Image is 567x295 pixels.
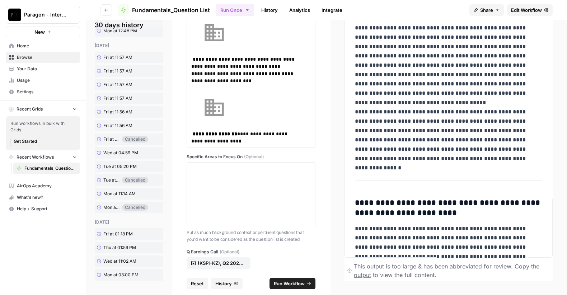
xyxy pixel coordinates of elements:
[17,43,77,49] span: Home
[95,242,148,253] a: Thu at 01:59 PM
[122,177,148,183] div: Cancelled
[469,4,504,16] button: Share
[6,75,80,86] a: Usage
[354,262,550,279] div: This output is too large & has been abbreviated for review. to view the full content.
[103,163,137,170] span: Tue at 05:20 PM
[103,272,139,278] span: Mon at 03:00 PM
[103,54,132,61] span: Fri at 11:57 AM
[95,175,122,186] a: Tue at 02:19 PM
[244,154,264,160] span: (Optional)
[95,106,148,118] a: Fri at 11:56 AM
[8,8,21,21] img: Paragon - Internal Usage Logo
[14,138,37,145] span: Get Started
[103,191,136,197] span: Mon at 11:14 AM
[10,120,76,133] span: Run workflows in bulk with Grids
[103,122,132,129] span: Fri at 11:56 AM
[17,106,43,112] span: Recent Grids
[17,183,77,189] span: AirOps Academy
[6,180,80,192] a: AirOps Academy
[95,42,163,49] div: [DATE]
[285,4,314,16] a: Analytics
[6,152,80,163] button: Recent Workflows
[317,4,347,16] a: Integrate
[187,278,208,289] button: Reset
[95,20,163,30] h2: 30 days history
[191,84,237,130] img: 1203
[95,93,148,104] a: Fri at 11:57 AM
[6,104,80,114] button: Recent Grids
[95,188,148,200] a: Mon at 11:14 AM
[103,81,132,88] span: Fri at 11:57 AM
[103,204,120,211] span: Mon at 11:06 AM
[103,244,136,251] span: Thu at 01:59 PM
[95,134,122,145] a: Fri at 11:56 AM
[103,136,120,142] span: Fri at 11:56 AM
[6,63,80,75] a: Your Data
[6,192,80,203] button: What's new?
[95,219,163,225] div: [DATE]
[17,89,77,95] span: Settings
[24,165,77,172] span: Fundamentals_Question List
[17,206,77,212] span: Help + Support
[270,278,315,289] button: Run Workflow
[187,249,315,255] label: Q Earnings Call
[103,150,138,156] span: Wed at 04:59 PM
[6,27,80,37] button: New
[95,147,148,159] a: Wed at 04:59 PM
[211,278,243,289] button: History
[507,4,553,16] a: Edit Workflow
[187,229,315,243] p: Put as much background context or pertinent questions that you'd want to be considered as the que...
[274,280,305,287] span: Run Workflow
[103,68,132,74] span: Fri at 11:57 AM
[215,280,232,287] span: History
[6,52,80,63] a: Browse
[95,65,148,77] a: Fri at 11:57 AM
[95,228,148,240] a: Fri at 01:18 PM
[257,4,282,16] a: History
[95,79,148,90] a: Fri at 11:57 AM
[13,163,80,174] a: Fundamentals_Question List
[216,4,254,16] button: Run Once
[118,4,210,16] a: Fundamentals_Question List
[103,95,132,102] span: Fri at 11:57 AM
[95,25,148,37] a: Mon at 12:48 PM
[6,6,80,24] button: Workspace: Paragon - Internal Usage
[95,256,148,267] a: Wed at 11:02 AM
[122,136,148,142] div: Cancelled
[17,66,77,72] span: Your Data
[95,202,122,213] a: Mon at 11:06 AM
[103,231,133,237] span: Fri at 01:18 PM
[6,203,80,215] button: Help + Support
[220,249,239,255] span: (Optional)
[103,258,136,264] span: Wed at 11:02 AM
[103,28,137,34] span: Mon at 12:48 PM
[34,28,45,36] span: New
[95,161,148,172] a: Tue at 05:20 PM
[187,154,315,160] label: Specific Areas to Focus On
[103,109,132,115] span: Fri at 11:56 AM
[10,137,40,146] button: Get Started
[511,6,542,14] span: Edit Workflow
[103,177,120,183] span: Tue at 02:19 PM
[6,40,80,52] a: Home
[6,86,80,98] a: Settings
[191,10,237,56] img: 109755
[191,280,204,287] span: Reset
[17,77,77,84] span: Usage
[17,154,54,160] span: Recent Workflows
[95,120,148,131] a: Fri at 11:56 AM
[187,257,250,269] button: (KSPI-KZ), Q2 2025 Earnings Call, [DATE] 8_00 AM ET.pdf
[122,204,148,211] div: Cancelled
[480,6,493,14] span: Share
[24,11,67,18] span: Paragon - Internal Usage
[17,54,77,61] span: Browse
[198,259,244,267] p: (KSPI-KZ), Q2 2025 Earnings Call, [DATE] 8_00 AM ET.pdf
[95,269,148,281] a: Mon at 03:00 PM
[95,52,148,63] a: Fri at 11:57 AM
[132,6,210,14] span: Fundamentals_Question List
